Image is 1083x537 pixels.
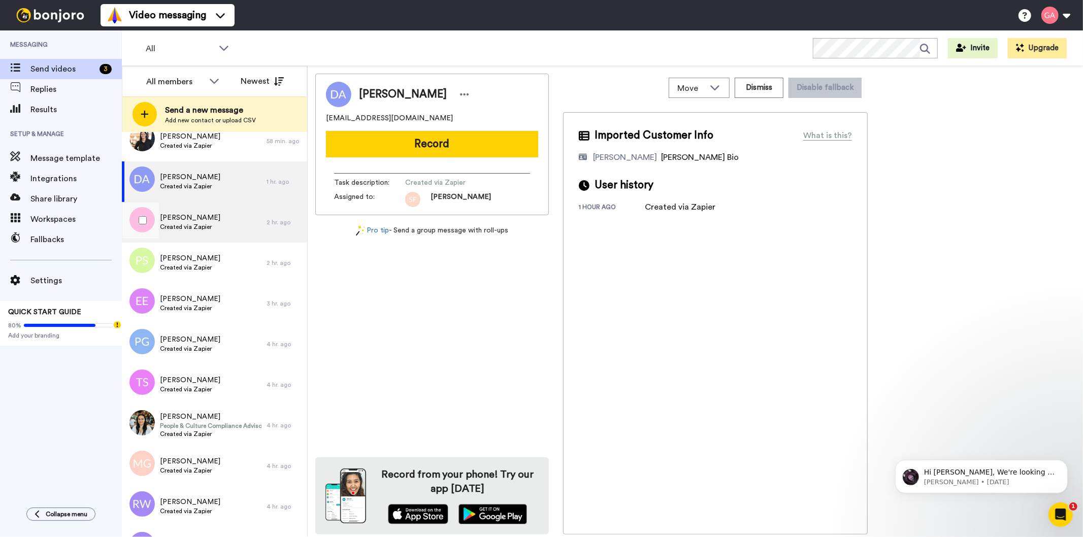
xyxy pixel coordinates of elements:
[880,439,1083,510] iframe: Intercom notifications message
[325,468,366,523] img: download
[160,497,220,507] span: [PERSON_NAME]
[405,178,502,188] span: Created via Zapier
[803,129,852,142] div: What is this?
[595,128,713,143] span: Imported Customer Info
[160,375,220,385] span: [PERSON_NAME]
[160,422,261,430] span: People & Culture Compliance Advisor
[129,410,155,435] img: a5256ec3-5143-44b5-98da-2375445c9c0d.jpg
[334,178,405,188] span: Task description :
[160,294,220,304] span: [PERSON_NAME]
[267,178,302,186] div: 1 hr. ago
[160,253,220,263] span: [PERSON_NAME]
[8,309,81,316] span: QUICK START GUIDE
[1048,502,1073,527] iframe: Intercom live chat
[160,466,220,475] span: Created via Zapier
[267,218,302,226] div: 2 hr. ago
[160,172,220,182] span: [PERSON_NAME]
[129,288,155,314] img: ee.png
[30,63,95,75] span: Send videos
[46,510,87,518] span: Collapse menu
[160,263,220,272] span: Created via Zapier
[376,467,539,496] h4: Record from your phone! Try our app [DATE]
[267,381,302,389] div: 4 hr. ago
[326,131,538,157] button: Record
[129,126,155,151] img: b036c1e0-c1f2-4f7a-82ba-e55be5eafa22.jpg
[1069,502,1077,511] span: 1
[160,142,220,150] span: Created via Zapier
[579,203,645,213] div: 1 hour ago
[661,153,739,161] span: [PERSON_NAME] Bio
[326,113,453,123] span: [EMAIL_ADDRESS][DOMAIN_NAME]
[160,507,220,515] span: Created via Zapier
[30,213,122,225] span: Workspaces
[129,491,155,517] img: rw.png
[405,192,420,207] img: sf.png
[129,166,155,192] img: da.png
[146,43,214,55] span: All
[160,385,220,393] span: Created via Zapier
[113,320,122,329] div: Tooltip anchor
[129,451,155,476] img: mg.png
[129,370,155,395] img: ts.png
[12,8,88,22] img: bj-logo-header-white.svg
[593,151,657,163] div: [PERSON_NAME]
[677,82,705,94] span: Move
[359,87,447,102] span: [PERSON_NAME]
[267,259,302,267] div: 2 hr. ago
[267,340,302,348] div: 4 hr. ago
[160,223,220,231] span: Created via Zapier
[8,331,114,340] span: Add your branding
[458,504,527,524] img: playstore
[160,334,220,345] span: [PERSON_NAME]
[107,7,123,23] img: vm-color.svg
[431,192,491,207] span: [PERSON_NAME]
[30,83,122,95] span: Replies
[160,345,220,353] span: Created via Zapier
[388,504,448,524] img: appstore
[160,131,220,142] span: [PERSON_NAME]
[129,329,155,354] img: pg.png
[100,64,112,74] div: 3
[165,104,256,116] span: Send a new message
[129,8,206,22] span: Video messaging
[326,82,351,107] img: Image of Deserie Antis
[356,225,365,236] img: magic-wand.svg
[356,225,389,236] a: Pro tip
[1008,38,1067,58] button: Upgrade
[30,233,122,246] span: Fallbacks
[30,152,122,164] span: Message template
[146,76,204,88] div: All members
[160,412,261,422] span: [PERSON_NAME]
[267,137,302,145] div: 58 min. ago
[30,104,122,116] span: Results
[595,178,653,193] span: User history
[26,508,95,521] button: Collapse menu
[233,71,291,91] button: Newest
[160,304,220,312] span: Created via Zapier
[267,502,302,511] div: 4 hr. ago
[645,201,715,213] div: Created via Zapier
[315,225,549,236] div: - Send a group message with roll-ups
[735,78,783,98] button: Dismiss
[789,78,862,98] button: Disable fallback
[334,192,405,207] span: Assigned to:
[267,462,302,470] div: 4 hr. ago
[160,456,220,466] span: [PERSON_NAME]
[165,116,256,124] span: Add new contact or upload CSV
[160,430,261,438] span: Created via Zapier
[8,321,21,329] span: 80%
[30,193,122,205] span: Share library
[129,248,155,273] img: ps.png
[267,299,302,308] div: 3 hr. ago
[30,173,122,185] span: Integrations
[948,38,998,58] button: Invite
[160,182,220,190] span: Created via Zapier
[160,213,220,223] span: [PERSON_NAME]
[267,421,302,429] div: 4 hr. ago
[30,275,122,287] span: Settings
